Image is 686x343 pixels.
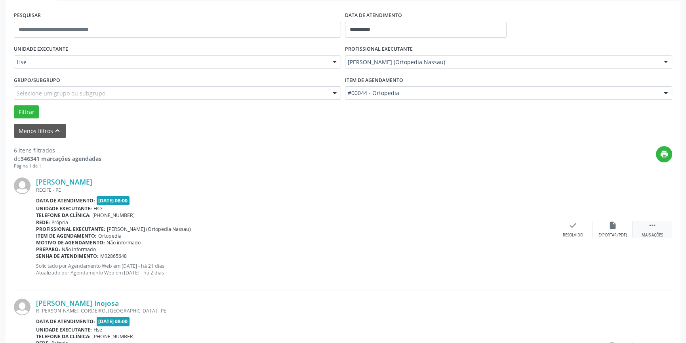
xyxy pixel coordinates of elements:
[36,187,553,193] div: RECIFE - PE
[14,146,101,154] div: 6 itens filtrados
[14,43,68,55] label: UNIDADE EXECUTANTE
[36,318,95,325] b: Data de atendimento:
[648,221,657,230] i: 
[17,58,325,66] span: Hse
[53,126,62,135] i: keyboard_arrow_up
[36,239,105,246] b: Motivo de agendamento:
[14,105,39,119] button: Filtrar
[17,89,105,97] span: Selecione um grupo ou subgrupo
[36,333,91,340] b: Telefone da clínica:
[100,253,127,259] span: M02865648
[348,58,656,66] span: [PERSON_NAME] (Ortopedia Nassau)
[36,197,95,204] b: Data de atendimento:
[642,232,663,238] div: Mais ações
[656,146,672,162] button: print
[563,232,583,238] div: Resolvido
[92,212,135,219] span: [PHONE_NUMBER]
[21,155,101,162] strong: 346341 marcações agendadas
[36,177,92,186] a: [PERSON_NAME]
[36,212,91,219] b: Telefone da clínica:
[36,219,50,226] b: Rede:
[569,221,577,230] i: check
[36,326,92,333] b: Unidade executante:
[93,326,102,333] span: Hse
[345,74,403,86] label: Item de agendamento
[14,10,41,22] label: PESQUISAR
[14,177,30,194] img: img
[36,263,553,276] p: Solicitado por Agendamento Web em [DATE] - há 21 dias Atualizado por Agendamento Web em [DATE] - ...
[36,299,119,307] a: [PERSON_NAME] Inojosa
[92,333,135,340] span: [PHONE_NUMBER]
[36,253,99,259] b: Senha de atendimento:
[93,205,102,212] span: Hse
[14,154,101,163] div: de
[107,226,191,232] span: [PERSON_NAME] (Ortopedia Nassau)
[62,246,96,253] span: Não informado
[14,74,60,86] label: Grupo/Subgrupo
[660,150,669,158] i: print
[14,163,101,170] div: Página 1 de 1
[14,299,30,315] img: img
[51,219,68,226] span: Própria
[598,232,627,238] div: Exportar (PDF)
[107,239,141,246] span: Não informado
[97,317,130,326] span: [DATE] 08:00
[348,89,656,97] span: #00044 - Ortopedia
[345,43,413,55] label: PROFISSIONAL EXECUTANTE
[36,205,92,212] b: Unidade executante:
[98,232,122,239] span: Ortopedia
[14,124,66,138] button: Menos filtroskeyboard_arrow_up
[36,232,97,239] b: Item de agendamento:
[36,226,105,232] b: Profissional executante:
[345,10,402,22] label: DATA DE ATENDIMENTO
[36,307,553,314] div: R [PERSON_NAME], CORDEIRO, [GEOGRAPHIC_DATA] - PE
[36,246,60,253] b: Preparo:
[608,221,617,230] i: insert_drive_file
[97,196,130,205] span: [DATE] 08:00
